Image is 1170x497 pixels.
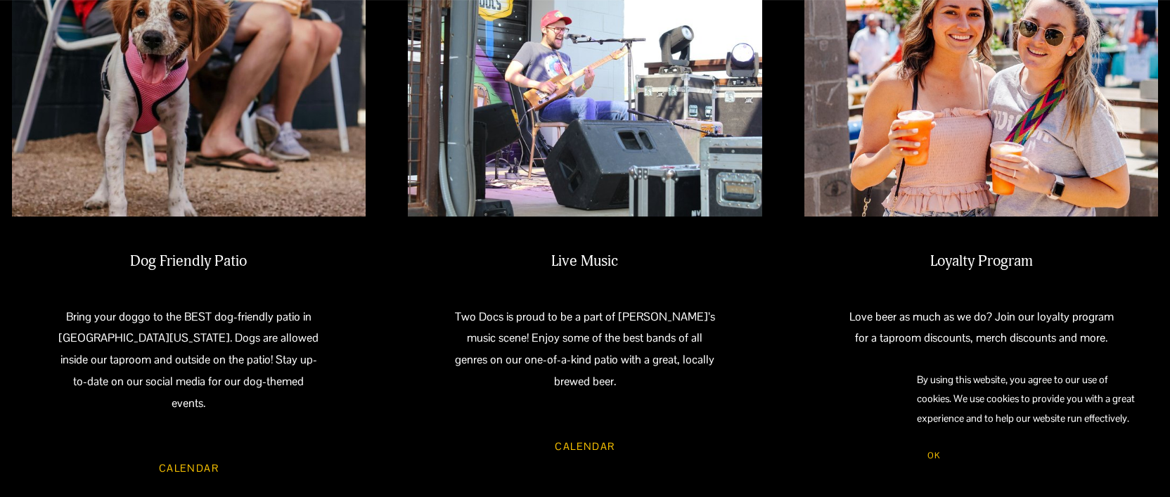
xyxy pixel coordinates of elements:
[849,252,1114,271] h2: Loyalty Program
[903,356,1156,483] section: Cookie banner
[452,252,718,271] h2: Live Music
[56,306,322,415] p: Bring your doggo to the BEST dog-friendly patio in [GEOGRAPHIC_DATA][US_STATE]. Dogs are allowed ...
[452,306,718,393] p: Two Docs is proud to be a part of [PERSON_NAME]’s music scene! Enjoy some of the best bands of al...
[849,306,1114,350] p: Love beer as much as we do? Join our loyalty program for a taproom discounts, merch discounts and...
[917,370,1142,428] p: By using this website, you agree to our use of cookies. We use cookies to provide you with a grea...
[917,442,951,469] button: OK
[56,252,322,271] h2: Dog Friendly Patio
[927,450,940,461] span: OK
[534,428,635,465] a: Calendar
[139,450,239,487] a: CALENDAR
